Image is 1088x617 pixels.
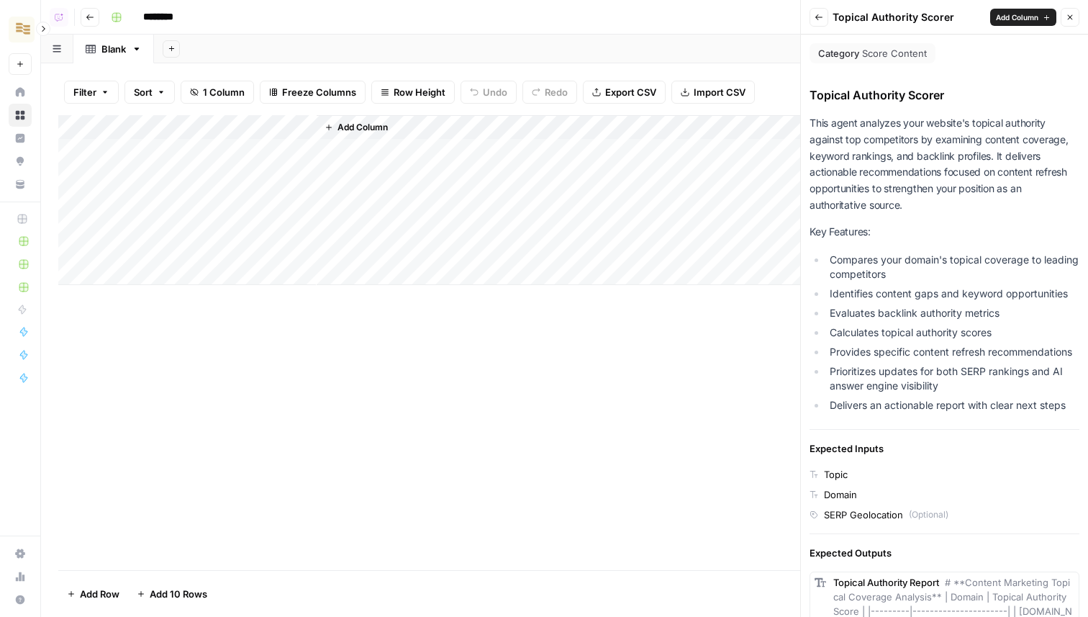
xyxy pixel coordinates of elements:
li: Identifies content gaps and keyword opportunities [826,287,1079,301]
a: Home [9,81,32,104]
div: Blank [101,42,126,56]
button: Freeze Columns [260,81,366,104]
a: Insights [9,127,32,150]
button: Sort [124,81,175,104]
a: Your Data [9,173,32,196]
span: Category [818,46,859,60]
img: Lily's AirCraft Logo [9,17,35,42]
button: Filter [64,81,119,104]
button: 1 Column [181,81,254,104]
button: Export CSV [583,81,666,104]
div: (Optional) [909,508,948,521]
span: Score Content [862,46,927,60]
button: Redo [522,81,577,104]
span: Add Column [996,12,1038,23]
span: Export CSV [605,85,656,99]
span: Import CSV [694,85,745,99]
span: Undo [483,85,507,99]
div: Domain [824,487,857,502]
li: Calculates topical authority scores [826,325,1079,340]
a: Opportunities [9,150,32,173]
span: Redo [545,85,568,99]
p: Key Features: [810,224,1079,240]
button: Row Height [371,81,455,104]
a: Blank [73,35,154,63]
li: Compares your domain's topical coverage to leading competitors [826,253,1079,282]
button: Undo [461,81,517,104]
a: Browse [9,104,32,127]
button: Add Column [319,118,394,137]
div: Topic [824,467,848,482]
a: Settings [9,542,32,565]
span: Add 10 Rows [150,587,207,601]
div: Expected Outputs [810,546,1079,560]
span: 1 Column [203,85,245,99]
span: Add Column [337,121,388,134]
button: Add Column [990,9,1056,26]
div: Expected Inputs [810,441,1079,456]
span: Add Row [80,587,119,601]
span: Row Height [394,85,445,99]
a: Usage [9,565,32,588]
div: Topical Authority Scorer [810,86,1079,104]
button: Workspace: Lily's AirCraft [9,12,32,48]
p: This agent analyzes your website's topical authority against top competitors by examining content... [810,115,1079,214]
span: Topical Authority Report [833,577,939,588]
span: Freeze Columns [282,85,356,99]
button: Add Row [58,582,128,605]
li: Prioritizes updates for both SERP rankings and AI answer engine visibility [826,364,1079,393]
li: Provides specific content refresh recommendations [826,345,1079,359]
span: Filter [73,85,96,99]
button: Add 10 Rows [128,582,216,605]
button: Import CSV [671,81,755,104]
span: Sort [134,85,153,99]
li: Delivers an actionable report with clear next steps [826,398,1079,413]
li: Evaluates backlink authority metrics [826,306,1079,320]
div: SERP Geolocation [824,508,903,522]
button: Help + Support [9,588,32,611]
